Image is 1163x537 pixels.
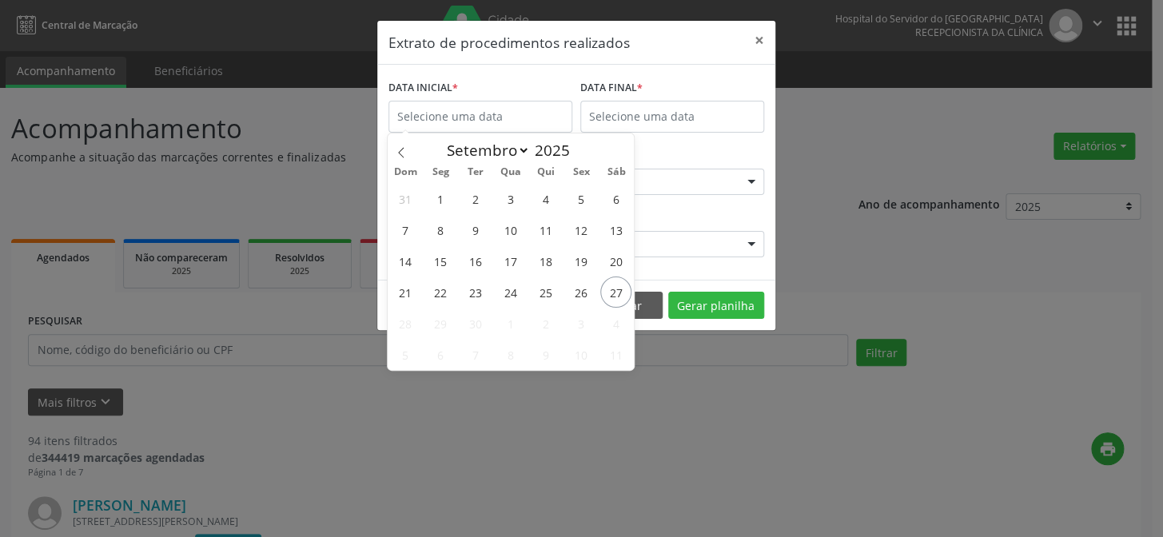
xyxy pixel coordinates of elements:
[439,139,530,161] select: Month
[496,339,527,370] span: Outubro 8, 2025
[531,276,562,308] span: Setembro 25, 2025
[599,167,634,177] span: Sáb
[565,308,596,339] span: Outubro 3, 2025
[390,214,421,245] span: Setembro 7, 2025
[425,245,456,276] span: Setembro 15, 2025
[600,245,631,276] span: Setembro 20, 2025
[460,276,492,308] span: Setembro 23, 2025
[600,183,631,214] span: Setembro 6, 2025
[496,183,527,214] span: Setembro 3, 2025
[531,308,562,339] span: Outubro 2, 2025
[493,167,528,177] span: Qua
[668,292,764,319] button: Gerar planilha
[600,308,631,339] span: Outubro 4, 2025
[460,183,492,214] span: Setembro 2, 2025
[496,245,527,276] span: Setembro 17, 2025
[600,214,631,245] span: Setembro 13, 2025
[458,167,493,177] span: Ter
[580,101,764,133] input: Selecione uma data
[460,339,492,370] span: Outubro 7, 2025
[564,167,599,177] span: Sex
[460,245,492,276] span: Setembro 16, 2025
[425,214,456,245] span: Setembro 8, 2025
[423,167,458,177] span: Seg
[531,245,562,276] span: Setembro 18, 2025
[496,214,527,245] span: Setembro 10, 2025
[460,308,492,339] span: Setembro 30, 2025
[743,21,775,60] button: Close
[390,245,421,276] span: Setembro 14, 2025
[388,32,630,53] h5: Extrato de procedimentos realizados
[531,339,562,370] span: Outubro 9, 2025
[580,76,643,101] label: DATA FINAL
[388,101,572,133] input: Selecione uma data
[390,339,421,370] span: Outubro 5, 2025
[528,167,564,177] span: Qui
[425,339,456,370] span: Outubro 6, 2025
[496,308,527,339] span: Outubro 1, 2025
[425,183,456,214] span: Setembro 1, 2025
[388,167,423,177] span: Dom
[531,183,562,214] span: Setembro 4, 2025
[530,140,583,161] input: Year
[565,183,596,214] span: Setembro 5, 2025
[390,308,421,339] span: Setembro 28, 2025
[390,183,421,214] span: Agosto 31, 2025
[565,276,596,308] span: Setembro 26, 2025
[565,214,596,245] span: Setembro 12, 2025
[425,308,456,339] span: Setembro 29, 2025
[600,276,631,308] span: Setembro 27, 2025
[388,76,458,101] label: DATA INICIAL
[496,276,527,308] span: Setembro 24, 2025
[390,276,421,308] span: Setembro 21, 2025
[600,339,631,370] span: Outubro 11, 2025
[565,245,596,276] span: Setembro 19, 2025
[531,214,562,245] span: Setembro 11, 2025
[565,339,596,370] span: Outubro 10, 2025
[460,214,492,245] span: Setembro 9, 2025
[425,276,456,308] span: Setembro 22, 2025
